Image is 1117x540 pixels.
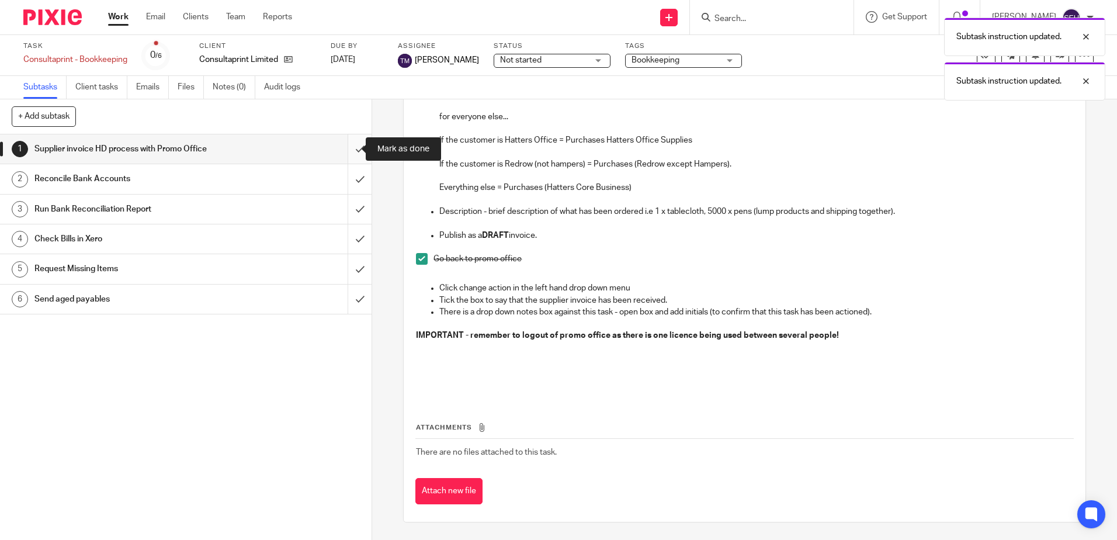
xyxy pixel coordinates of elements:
[226,11,245,23] a: Team
[183,11,209,23] a: Clients
[482,231,509,240] strong: DRAFT
[146,11,165,23] a: Email
[23,41,127,51] label: Task
[416,424,472,431] span: Attachments
[12,231,28,247] div: 4
[108,11,129,23] a: Work
[415,478,483,504] button: Attach new file
[500,56,542,64] span: Not started
[398,41,479,51] label: Assignee
[439,158,1073,170] p: If the customer is Redrow (not hampers) = Purchases (Redrow except Hampers).
[136,76,169,99] a: Emails
[213,76,255,99] a: Notes (0)
[199,54,278,65] p: Consultaprint Limited
[439,182,1073,193] p: Everything else = Purchases (Hatters Core Business)
[331,56,355,64] span: [DATE]
[23,76,67,99] a: Subtasks
[34,170,235,188] h1: Reconcile Bank Accounts
[439,306,1073,318] p: There is a drop down notes box against this task - open box and add initials (to confirm that thi...
[155,53,162,59] small: /6
[956,75,1062,87] p: Subtask instruction updated.
[1062,8,1081,27] img: svg%3E
[439,134,1073,146] p: If the customer is Hatters Office = Purchases Hatters Office Supplies
[199,41,316,51] label: Client
[439,111,1073,123] p: for everyone else...
[12,141,28,157] div: 1
[956,31,1062,43] p: Subtask instruction updated.
[178,76,204,99] a: Files
[398,54,412,68] img: svg%3E
[263,11,292,23] a: Reports
[34,290,235,308] h1: Send aged payables
[12,261,28,278] div: 5
[23,54,127,65] div: Consultaprint - Bookkeeping
[439,230,1073,241] p: Publish as a invoice.
[415,54,479,66] span: [PERSON_NAME]
[34,200,235,218] h1: Run Bank Reconciliation Report
[12,106,76,126] button: + Add subtask
[150,49,162,62] div: 0
[439,282,1073,294] p: Click change action in the left hand drop down menu
[34,230,235,248] h1: Check Bills in Xero
[439,206,1073,217] p: Description - brief description of what has been ordered i.e 1 x tablecloth, 5000 x pens (lump pr...
[439,295,1073,306] p: Tick the box to say that the supplier invoice has been received.
[416,448,557,456] span: There are no files attached to this task.
[12,201,28,217] div: 3
[75,76,127,99] a: Client tasks
[264,76,309,99] a: Audit logs
[34,140,235,158] h1: Supplier invoice HD process with Promo Office
[12,291,28,307] div: 6
[494,41,610,51] label: Status
[34,260,235,278] h1: Request Missing Items
[416,331,839,340] strong: IMPORTANT - remember to logout of promo office as there is one licence being used between several...
[12,171,28,188] div: 2
[433,253,1073,265] p: Go back to promo office
[23,9,82,25] img: Pixie
[331,41,383,51] label: Due by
